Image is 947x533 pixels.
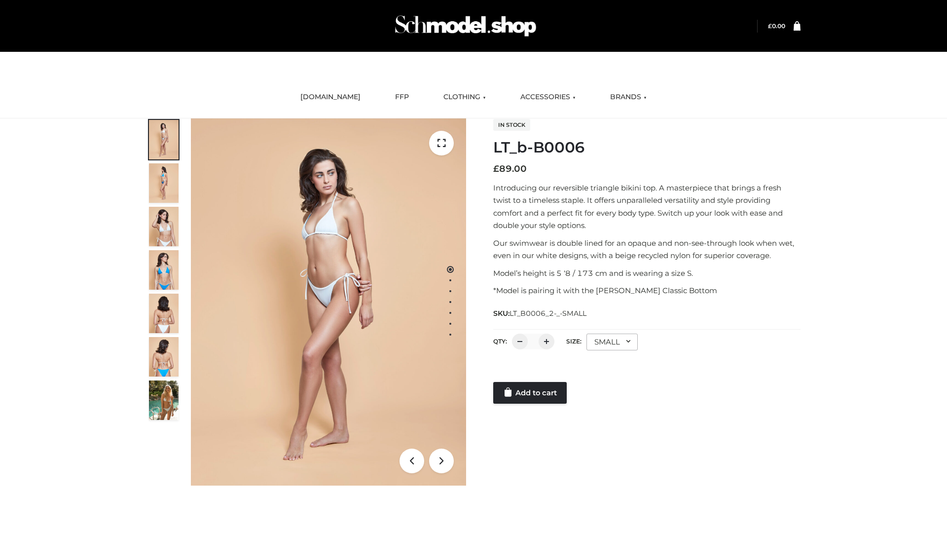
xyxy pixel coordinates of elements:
[149,337,179,377] img: ArielClassicBikiniTop_CloudNine_AzureSky_OW114ECO_8-scaled.jpg
[768,22,785,30] bdi: 0.00
[493,139,801,156] h1: LT_b-B0006
[493,237,801,262] p: Our swimwear is double lined for an opaque and non-see-through look when wet, even in our white d...
[768,22,772,30] span: £
[493,307,587,319] span: SKU:
[510,309,586,318] span: LT_B0006_2-_-SMALL
[493,382,567,404] a: Add to cart
[566,338,582,345] label: Size:
[586,334,638,350] div: SMALL
[191,118,466,486] img: ArielClassicBikiniTop_CloudNine_AzureSky_OW114ECO_1
[493,338,507,345] label: QTY:
[493,163,527,174] bdi: 89.00
[493,163,499,174] span: £
[149,120,179,159] img: ArielClassicBikiniTop_CloudNine_AzureSky_OW114ECO_1-scaled.jpg
[149,207,179,246] img: ArielClassicBikiniTop_CloudNine_AzureSky_OW114ECO_3-scaled.jpg
[293,86,368,108] a: [DOMAIN_NAME]
[493,119,530,131] span: In stock
[388,86,416,108] a: FFP
[768,22,785,30] a: £0.00
[493,267,801,280] p: Model’s height is 5 ‘8 / 173 cm and is wearing a size S.
[513,86,583,108] a: ACCESSORIES
[149,163,179,203] img: ArielClassicBikiniTop_CloudNine_AzureSky_OW114ECO_2-scaled.jpg
[603,86,654,108] a: BRANDS
[149,250,179,290] img: ArielClassicBikiniTop_CloudNine_AzureSky_OW114ECO_4-scaled.jpg
[436,86,493,108] a: CLOTHING
[392,6,540,45] img: Schmodel Admin 964
[149,381,179,420] img: Arieltop_CloudNine_AzureSky2.jpg
[149,294,179,333] img: ArielClassicBikiniTop_CloudNine_AzureSky_OW114ECO_7-scaled.jpg
[493,284,801,297] p: *Model is pairing it with the [PERSON_NAME] Classic Bottom
[493,182,801,232] p: Introducing our reversible triangle bikini top. A masterpiece that brings a fresh twist to a time...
